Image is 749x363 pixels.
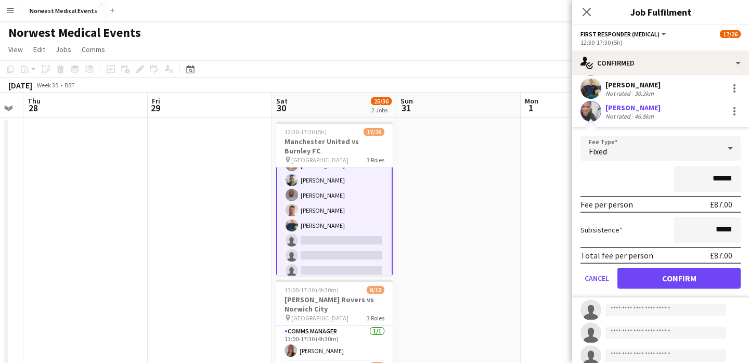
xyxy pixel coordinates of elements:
[276,96,288,106] span: Sat
[617,268,741,289] button: Confirm
[33,45,45,54] span: Edit
[525,96,538,106] span: Mon
[367,286,384,294] span: 8/10
[8,45,23,54] span: View
[367,156,384,164] span: 3 Roles
[605,89,632,97] div: Not rated
[82,45,105,54] span: Comms
[291,156,348,164] span: [GEOGRAPHIC_DATA]
[28,96,41,106] span: Thu
[580,30,668,38] button: First Responder (Medical)
[367,314,384,322] span: 3 Roles
[21,1,106,21] button: Norwest Medical Events
[56,45,71,54] span: Jobs
[572,50,749,75] div: Confirmed
[580,225,623,235] label: Subsistence
[4,43,27,56] a: View
[276,295,393,314] h3: [PERSON_NAME] Rovers vs Norwich City
[523,102,538,114] span: 1
[401,96,413,106] span: Sun
[589,146,607,157] span: Fixed
[78,43,109,56] a: Comms
[276,326,393,361] app-card-role: Comms Manager1/113:00-17:30 (4h30m)[PERSON_NAME]
[632,112,656,120] div: 46.8km
[371,97,392,105] span: 25/36
[8,25,141,41] h1: Norwest Medical Events
[34,81,60,89] span: Week 35
[580,38,741,46] div: 12:30-17:30 (5h)
[285,128,327,136] span: 12:30-17:30 (5h)
[605,80,661,89] div: [PERSON_NAME]
[632,89,656,97] div: 30.2km
[51,43,75,56] a: Jobs
[605,103,661,112] div: [PERSON_NAME]
[710,250,732,261] div: £87.00
[29,43,49,56] a: Edit
[276,137,393,155] h3: Manchester United vs Burnley FC
[150,102,160,114] span: 29
[26,102,41,114] span: 28
[276,122,393,276] app-job-card: 12:30-17:30 (5h)17/26Manchester United vs Burnley FC [GEOGRAPHIC_DATA]3 Roles[PERSON_NAME][PERSON...
[572,5,749,19] h3: Job Fulfilment
[580,30,660,38] span: First Responder (Medical)
[8,80,32,90] div: [DATE]
[605,112,632,120] div: Not rated
[64,81,75,89] div: BST
[152,96,160,106] span: Fri
[371,106,391,114] div: 2 Jobs
[291,314,348,322] span: [GEOGRAPHIC_DATA]
[580,199,633,210] div: Fee per person
[580,268,613,289] button: Cancel
[275,102,288,114] span: 30
[399,102,413,114] span: 31
[720,30,741,38] span: 17/26
[710,199,732,210] div: £87.00
[285,286,339,294] span: 13:00-17:30 (4h30m)
[580,250,653,261] div: Total fee per person
[364,128,384,136] span: 17/26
